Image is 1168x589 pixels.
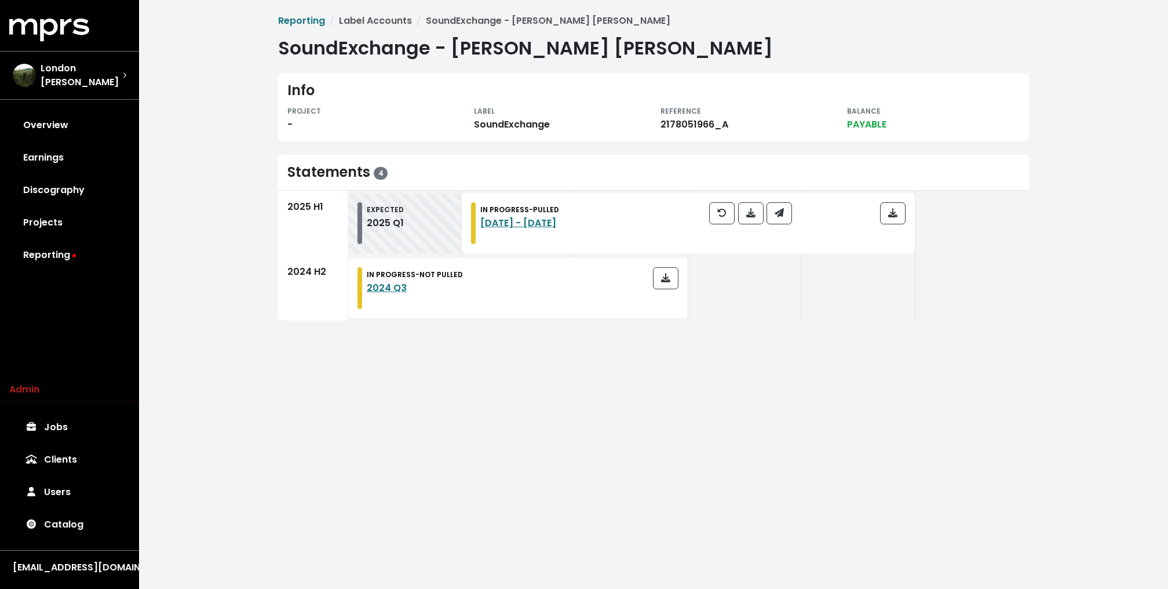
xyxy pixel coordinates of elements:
a: Projects [9,206,130,239]
h1: SoundExchange - [PERSON_NAME] [PERSON_NAME] [278,37,1029,59]
small: EXPECTED [367,205,404,214]
small: IN PROGRESS - NOT PULLED [367,270,463,279]
div: 2024 H2 [287,265,338,279]
img: The selected account / producer [13,64,36,87]
nav: breadcrumb [278,14,1029,28]
a: Earnings [9,141,130,174]
a: Clients [9,443,130,476]
li: Label Accounts [325,14,412,28]
div: - [287,118,460,132]
div: SoundExchange [474,118,647,132]
a: mprs logo [9,23,89,36]
div: 2025 Q1 [367,216,404,230]
small: LABEL [474,106,495,116]
div: [EMAIL_ADDRESS][DOMAIN_NAME] [13,561,126,575]
small: PROJECT [287,106,321,116]
div: 2178051966_A [660,118,833,132]
a: Reporting [278,14,325,27]
a: [DATE] - [DATE] [480,216,556,230]
a: Jobs [9,411,130,443]
div: Statements [287,164,338,181]
div: PAYABLE [847,118,1020,132]
a: Reporting [9,239,130,271]
small: REFERENCE [660,106,701,116]
span: London [PERSON_NAME] [41,61,123,89]
small: BALANCE [847,106,881,116]
a: Discography [9,174,130,206]
div: Info [287,82,1020,99]
a: Overview [9,109,130,141]
a: Users [9,476,130,508]
a: 2024 Q3 [367,281,407,294]
a: Catalog [9,508,130,541]
li: SoundExchange - [PERSON_NAME] [PERSON_NAME] [412,14,670,28]
small: IN PROGRESS - PULLED [480,205,559,214]
button: [EMAIL_ADDRESS][DOMAIN_NAME] [9,560,130,575]
div: 2025 H1 [287,200,338,214]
